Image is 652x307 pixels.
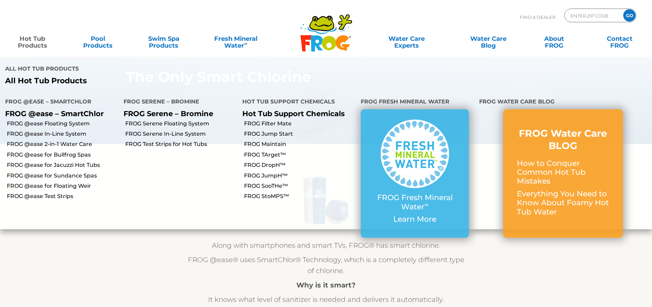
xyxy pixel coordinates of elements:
[244,130,356,138] a: FROG Jump Start
[124,96,232,109] h4: FROG Serene – Bromine
[570,11,616,21] input: Zip Code Form
[186,294,466,305] p: It knows what level of sanitizer is needed and delivers it automatically.
[374,215,455,224] p: Learn More
[517,127,609,152] h3: FROG Water Care BLOG
[138,32,189,46] a: Swim SpaProducts
[244,140,356,148] a: FROG Maintain
[5,63,321,76] h4: All Hot Tub Products
[7,151,118,159] a: FROG @ease for Bullfrog Spas
[125,120,237,127] a: FROG Serene Floating System
[244,120,356,127] a: FROG Filter Mate
[125,130,237,138] a: FROG Serene In-Line System
[244,193,356,200] a: FROG StoMPS™
[244,172,356,180] a: FROG JumpH™
[186,254,466,276] p: FROG @ease® uses SmartChlor® Technology, which is a completely different type of chlorine.
[7,193,118,200] a: FROG @ease Test Strips
[5,109,113,118] p: FROG @ease – SmartChlor
[244,41,247,46] sup: ∞
[374,193,455,211] p: FROG Fresh Mineral Water
[517,159,609,186] p: How to Conquer Common Hot Tub Mistakes
[7,172,118,180] a: FROG @ease for Sundance Spas
[365,32,448,46] a: Water CareExperts
[594,32,645,46] a: ContactFROG
[5,96,113,109] h4: FROG @ease – SmartChlor
[7,130,118,138] a: FROG @ease In-Line System
[7,32,58,46] a: Hot TubProducts
[374,120,455,227] a: FROG Fresh Mineral Water∞ Learn More
[7,182,118,190] a: FROG @ease for Floating Weir
[242,96,350,109] h4: Hot Tub Support Chemicals
[7,120,118,127] a: FROG @ease Floating System
[73,32,124,46] a: PoolProducts
[186,240,466,251] p: Along with smartphones and smart TVs, FROG® has smart chlorine.
[244,151,356,159] a: FROG TArget™
[296,281,356,289] strong: Why is it smart?
[7,161,118,169] a: FROG @ease for Jacuzzi Hot Tubs
[125,140,237,148] a: FROG Test Strips for Hot Tubs
[517,189,609,217] p: Everything You Need to Know About Foamy Hot Tub Water
[7,140,118,148] a: FROG @ease 2-in-1 Water Care
[517,127,609,220] a: FROG Water Care BLOG How to Conquer Common Hot Tub Mistakes Everything You Need to Know About Foa...
[463,32,514,46] a: Water CareBlog
[623,9,636,22] input: GO
[244,182,356,190] a: FROG SooTHe™
[244,161,356,169] a: FROG DropH™
[424,201,429,208] sup: ∞
[242,109,345,118] a: Hot Tub Support Chemicals
[520,9,555,26] p: Find A Dealer
[124,109,232,118] p: FROG Serene – Bromine
[528,32,579,46] a: AboutFROG
[361,96,469,109] h4: FROG Fresh Mineral Water
[479,96,647,109] h4: FROG Water Care Blog
[5,76,321,85] a: All Hot Tub Products
[204,32,268,46] a: Fresh MineralWater∞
